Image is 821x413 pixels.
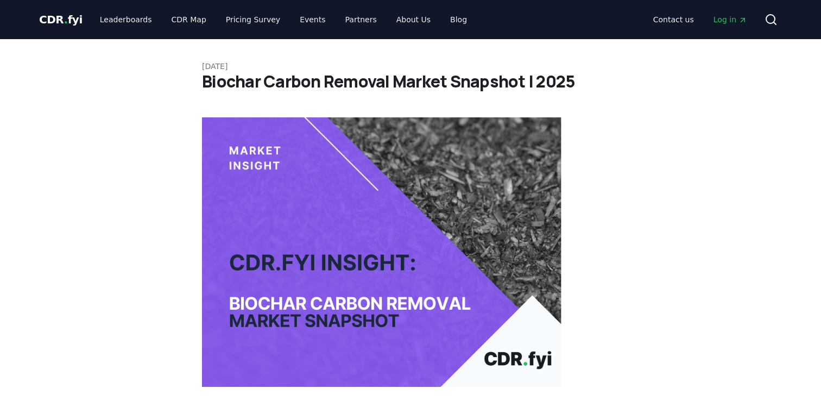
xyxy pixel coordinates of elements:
a: Blog [441,10,476,29]
span: CDR fyi [39,13,83,26]
a: CDR.fyi [39,12,83,27]
img: blog post image [202,117,561,387]
a: Leaderboards [91,10,161,29]
p: [DATE] [202,61,619,72]
a: Pricing Survey [217,10,289,29]
a: Contact us [645,10,703,29]
a: CDR Map [163,10,215,29]
span: Log in [713,14,747,25]
a: Log in [705,10,756,29]
a: About Us [388,10,439,29]
span: . [64,13,68,26]
h1: Biochar Carbon Removal Market Snapshot | 2025 [202,72,619,91]
nav: Main [91,10,476,29]
nav: Main [645,10,756,29]
a: Events [291,10,334,29]
a: Partners [337,10,386,29]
